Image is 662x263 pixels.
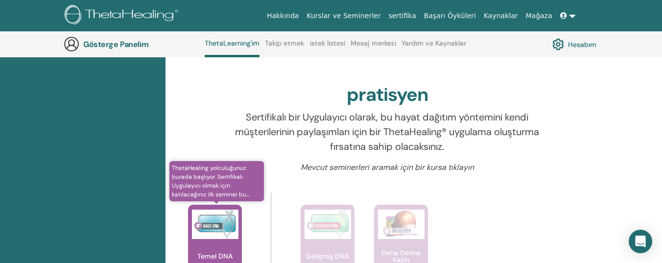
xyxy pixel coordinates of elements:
a: istek listesi [310,39,345,55]
font: Hesabım [568,40,596,49]
font: Takip etmek [265,39,304,48]
a: Mağaza [521,7,556,25]
a: Hakkında [263,7,303,25]
img: Gelişmiş DNA [305,210,351,239]
font: Kurslar ve Seminerler [307,12,380,20]
font: Hakkında [267,12,299,20]
a: ThetaLearning'im [205,39,260,57]
div: Intercom Messenger'ı açın [629,230,652,253]
font: sertifika [388,12,416,20]
font: ThetaHealing yolculuğunuz burada başlıyor. Sertifikalı Uygulayıcı olmak için katılacağınız ilk se... [172,164,249,198]
font: Gösterge Panelim [83,39,148,49]
font: ThetaLearning'im [205,39,260,48]
a: Kurslar ve Seminerler [303,7,384,25]
font: istek listesi [310,39,345,48]
a: Kaynaklar [480,7,522,25]
font: Sertifikalı bir Uygulayıcı olarak, bu hayat dağıtım yöntemini kendi müşterilerinin paylaşımları i... [235,111,539,153]
a: Hesabım [552,36,596,52]
a: Mesaj merkezi [351,39,396,55]
a: sertifika [384,7,420,25]
font: Mesaj merkezi [351,39,396,48]
font: Başarı Öyküleri [424,12,476,20]
font: Gelişmiş DNA [306,252,349,261]
img: Temel DNA [192,210,238,239]
a: Yardım ve Kaynaklar [402,39,466,55]
font: Mağaza [525,12,552,20]
img: logo.png [65,5,182,27]
font: Kaynaklar [484,12,518,20]
img: cog.svg [552,36,564,52]
font: Yardım ve Kaynaklar [402,39,466,48]
font: Mevcut seminerleri aramak için bir kursa tıklayın [301,162,474,172]
a: Başarı Öyküleri [420,7,480,25]
img: generic-user-icon.jpg [64,36,79,52]
font: Temel DNA [197,252,233,261]
img: Daha Derine Kazın [378,210,425,239]
a: Takip etmek [265,39,304,55]
font: pratisyen [347,82,428,107]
